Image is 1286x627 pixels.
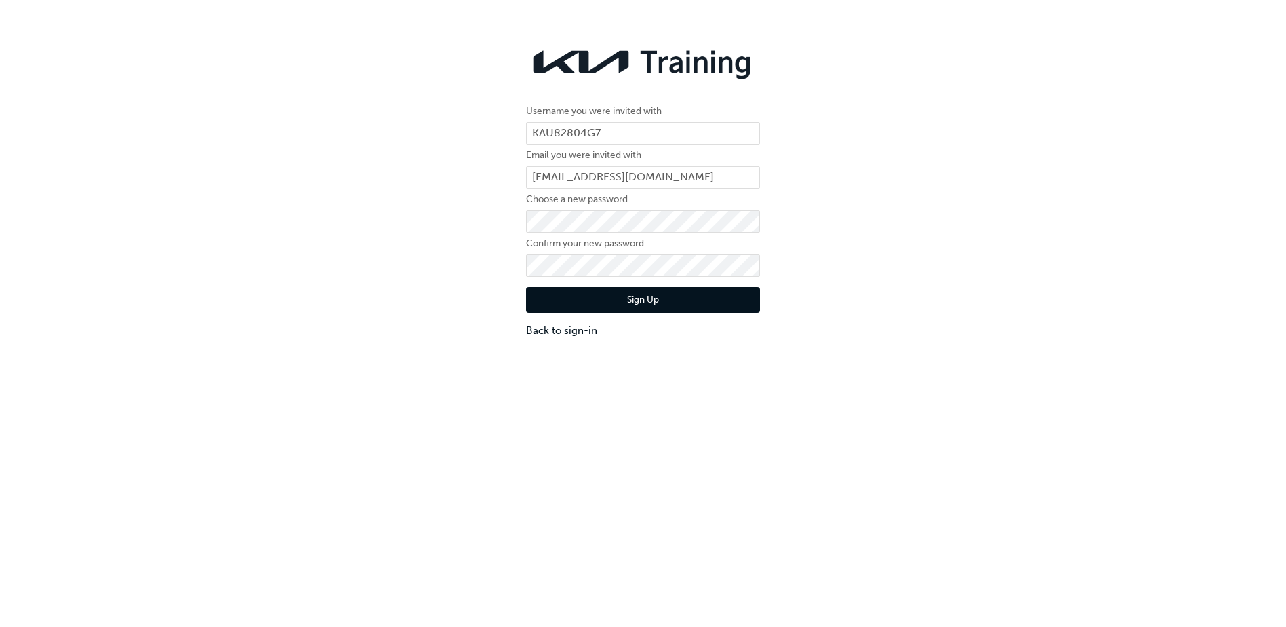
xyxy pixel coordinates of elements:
a: Back to sign-in [526,323,760,339]
label: Username you were invited with [526,103,760,119]
label: Email you were invited with [526,147,760,164]
img: kia-training [526,41,760,83]
label: Choose a new password [526,191,760,208]
label: Confirm your new password [526,235,760,252]
input: Username [526,122,760,145]
button: Sign Up [526,287,760,313]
